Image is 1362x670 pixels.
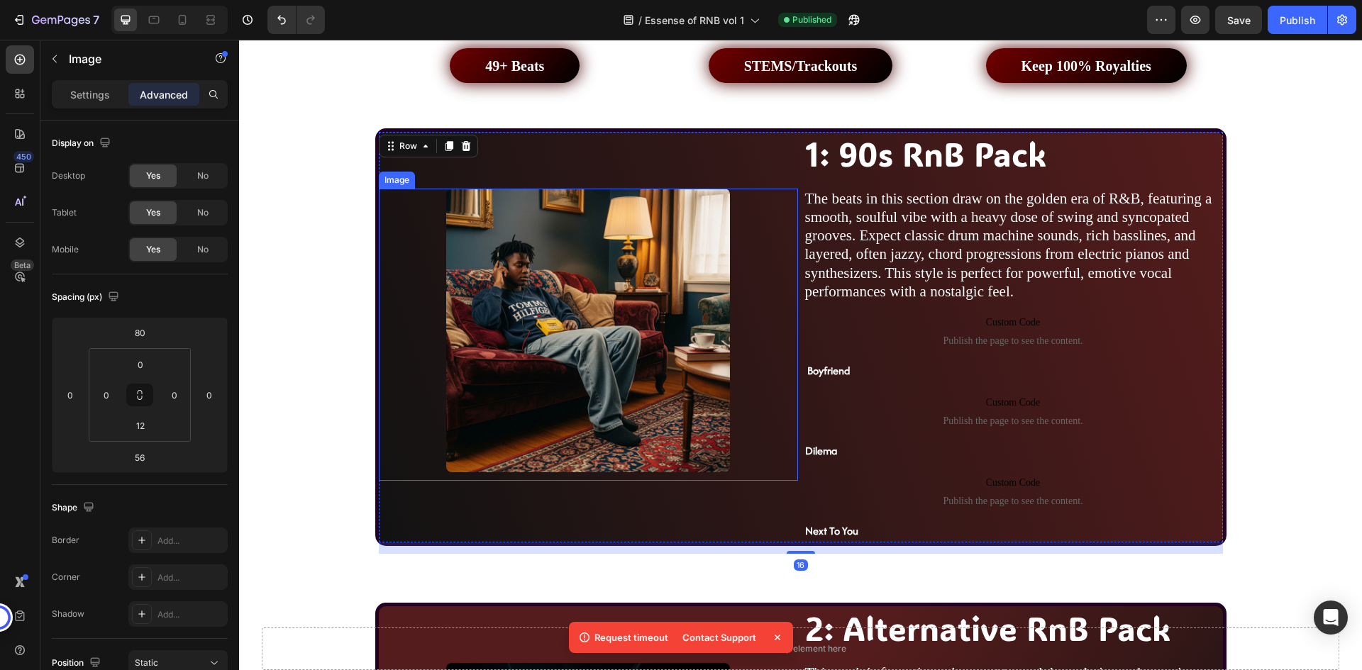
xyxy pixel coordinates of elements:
button: <p><span style="font-size:20px;"><strong>Keep 100% Royalties</strong></span></p> [747,9,948,43]
span: The beats in this section draw on the golden era of R&B, featuring a smooth, soulful vibe with a ... [566,150,973,260]
strong: Next To You [566,484,619,498]
p: Image [69,50,189,67]
div: Spacing (px) [52,288,122,307]
span: / [638,13,642,28]
div: Corner [52,571,80,584]
span: Static [135,657,158,668]
span: Custom Code [565,354,984,372]
strong: Boyfriend [568,323,611,338]
span: Publish the page to see the content. [565,454,984,469]
div: Mobile [52,243,79,256]
p: Request timeout [594,630,668,644]
span: Yes [146,243,160,256]
div: Shadow [52,608,84,620]
iframe: To enrich screen reader interactions, please activate Accessibility in Grammarly extension settings [239,40,1362,670]
strong: STEMS/Trackouts [505,18,619,34]
span: 2: Alternative RnB Pack [566,567,931,610]
div: Shape [52,498,97,518]
div: Desktop [52,169,85,182]
div: Beta [11,259,34,271]
strong: 49+ Beats [246,18,305,34]
input: 0px [164,384,185,406]
input: 0 [60,384,81,406]
span: Published [792,13,831,26]
div: 450 [13,151,34,162]
div: Add... [157,571,224,584]
div: 16 [555,520,569,531]
span: Yes [146,206,160,219]
button: 7 [6,6,106,34]
span: No [197,169,209,182]
span: 1: 90s RnB Pack [566,93,807,135]
input: 56 [126,447,154,468]
span: No [197,243,209,256]
span: Custom Code [565,274,984,291]
input: m [126,415,155,436]
p: Settings [70,87,110,102]
button: <p><span style="font-size:20px;"><strong>49+ Beats</strong></span></p> [211,9,340,43]
span: Save [1227,14,1251,26]
button: Save [1215,6,1262,34]
div: Open Intercom Messenger [1314,601,1348,635]
span: Publish the page to see the content. [565,374,984,389]
span: Custom Code [565,435,984,452]
img: gempages_579198887303053921-467cd410-8207-4fa2-ad5a-d586e237469c.jpg [207,149,491,432]
span: Yes [146,169,160,182]
div: Drop element here [532,603,607,615]
input: 0 [199,384,220,406]
strong: Keep 100% Royalties [782,18,912,34]
span: No [197,206,209,219]
div: Image [143,134,173,147]
div: Add... [157,535,224,547]
input: 0px [126,354,155,375]
button: <p><span style="font-size:20px;"><strong>STEMS/Trackouts</strong></span></p> [470,9,654,43]
div: Border [52,534,79,547]
div: Undo/Redo [267,6,325,34]
span: Essense of RNB vol 1 [645,13,744,28]
input: 0px [96,384,117,406]
div: Publish [1280,13,1315,28]
div: Display on [52,134,113,153]
span: Publish the page to see the content. [565,294,984,308]
div: Contact Support [674,627,765,647]
button: Publish [1268,6,1327,34]
strong: Dilema [566,403,598,418]
div: Tablet [52,206,77,219]
p: Advanced [140,87,188,102]
p: 7 [93,11,99,28]
input: 4xl [126,322,154,343]
div: Add... [157,608,224,621]
div: Row [157,100,181,113]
